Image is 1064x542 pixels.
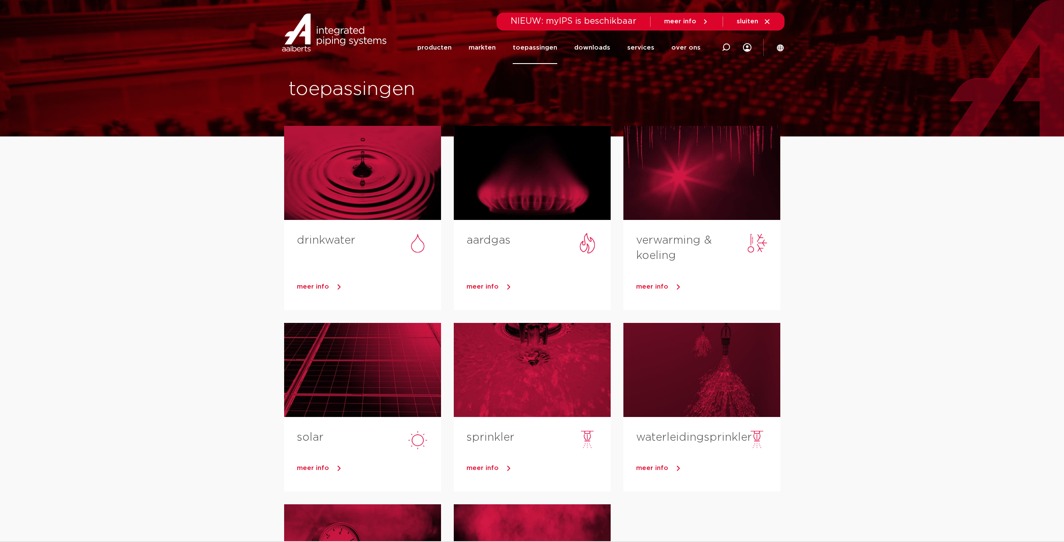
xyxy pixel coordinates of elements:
[297,432,324,443] a: solar
[297,281,441,293] a: meer info
[574,31,610,64] a: downloads
[636,284,668,290] span: meer info
[297,462,441,475] a: meer info
[466,432,514,443] a: sprinkler
[664,18,696,25] span: meer info
[636,281,780,293] a: meer info
[466,465,499,471] span: meer info
[737,18,771,25] a: sluiten
[627,31,654,64] a: services
[297,465,329,471] span: meer info
[636,235,712,261] a: verwarming & koeling
[636,462,780,475] a: meer info
[297,235,355,246] a: drinkwater
[466,284,499,290] span: meer info
[664,18,709,25] a: meer info
[288,76,528,103] h1: toepassingen
[737,18,758,25] span: sluiten
[466,235,511,246] a: aardgas
[469,31,496,64] a: markten
[636,465,668,471] span: meer info
[297,284,329,290] span: meer info
[636,432,752,443] a: waterleidingsprinkler
[466,462,611,475] a: meer info
[513,31,557,64] a: toepassingen
[511,17,637,25] span: NIEUW: myIPS is beschikbaar
[671,31,701,64] a: over ons
[417,31,701,64] nav: Menu
[417,31,452,64] a: producten
[466,281,611,293] a: meer info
